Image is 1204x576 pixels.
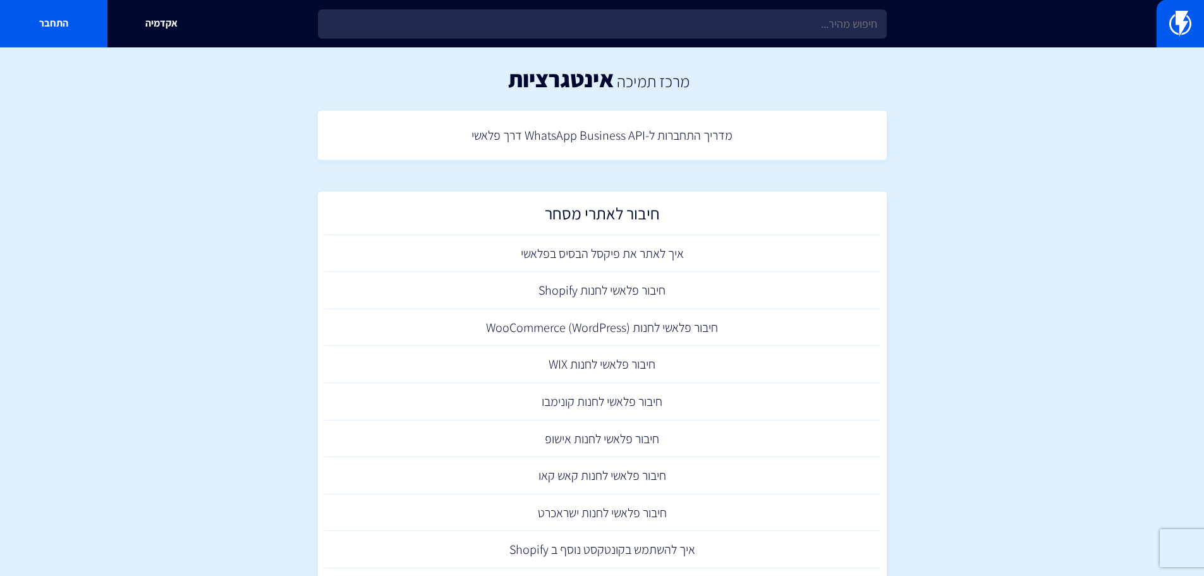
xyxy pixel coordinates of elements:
[324,457,880,494] a: חיבור פלאשי לחנות קאש קאו
[324,346,880,383] a: חיבור פלאשי לחנות WIX
[324,309,880,346] a: חיבור פלאשי לחנות (WooCommerce (WordPress
[324,117,880,154] a: מדריך התחברות ל-WhatsApp Business API דרך פלאשי
[324,198,880,235] a: חיבור לאתרי מסחר
[324,272,880,309] a: חיבור פלאשי לחנות Shopify
[324,235,880,273] a: איך לאתר את פיקסל הבסיס בפלאשי
[331,204,874,229] h2: חיבור לאתרי מסחר
[617,70,690,92] a: מרכז תמיכה
[324,420,880,458] a: חיבור פלאשי לחנות אישופ
[318,9,887,39] input: חיפוש מהיר...
[324,383,880,420] a: חיבור פלאשי לחנות קונימבו
[324,531,880,568] a: איך להשתמש בקונטקסט נוסף ב Shopify
[324,494,880,532] a: חיבור פלאשי לחנות ישראכרט
[508,66,614,92] h1: אינטגרציות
